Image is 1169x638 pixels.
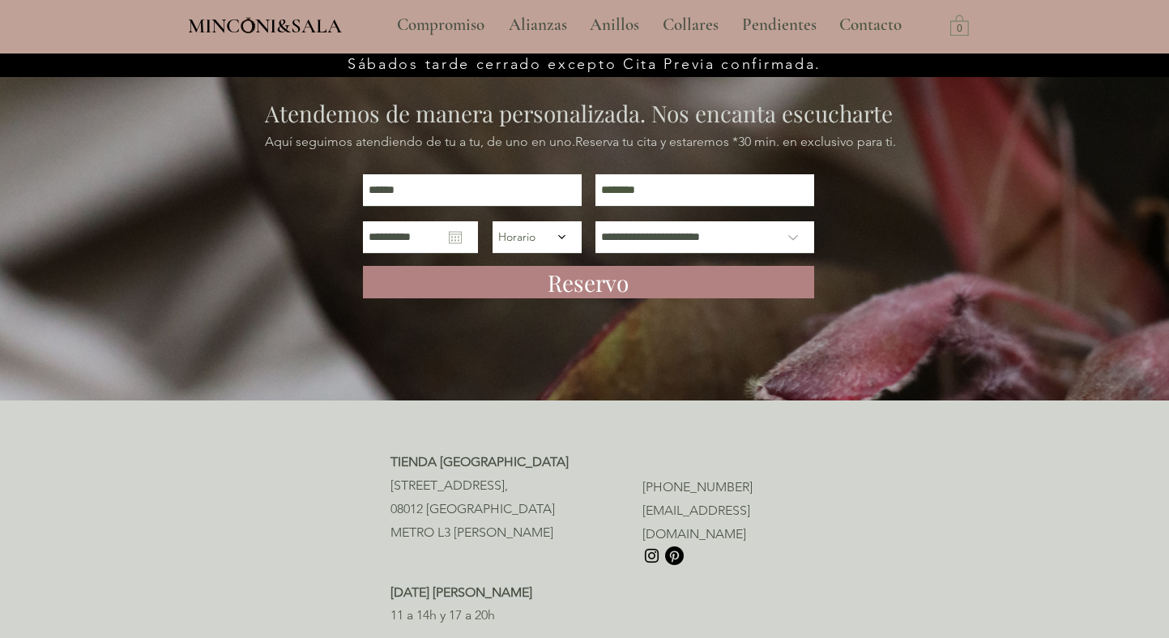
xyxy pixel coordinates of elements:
span: Sábados tarde cerrado excepto Cita Previa confirmada. [348,55,821,73]
p: Anillos [582,5,647,45]
span: Atendemos de manera personalizada. Nos encanta escucharte [265,98,893,128]
button: Reservo [363,266,814,298]
p: Collares [655,5,727,45]
span: METRO L3 [PERSON_NAME] [390,525,553,540]
a: [PHONE_NUMBER] [642,479,753,495]
span: TIENDA [GEOGRAPHIC_DATA] [390,454,569,469]
a: Contacto [827,5,915,45]
button: Abrir calendario [449,231,462,244]
span: [STREET_ADDRESS], [390,477,508,493]
img: Minconi Sala [241,17,255,33]
nav: Sitio [353,5,946,45]
p: Compromiso [389,5,493,45]
ul: Barra de redes sociales [642,546,684,565]
p: Alianzas [501,5,575,45]
span: [DATE] [PERSON_NAME] [390,584,532,600]
a: Anillos [578,5,651,45]
a: Compromiso [385,5,497,45]
span: Reserva tu cita y estaremos *30 min. en exclusivo para ti. [575,134,896,149]
span: 11 a 14h y 17 a 20h [390,607,495,623]
a: Collares [651,5,730,45]
a: Alianzas [497,5,578,45]
a: [EMAIL_ADDRESS][DOMAIN_NAME] [642,503,750,542]
span: Aquí seguimos atendiendo de tu a tu, de uno en uno. [265,134,575,149]
span: MINCONI&SALA [188,14,342,38]
span: 08012 [GEOGRAPHIC_DATA] [390,501,555,516]
text: 0 [957,24,962,35]
a: Carrito con 0 ítems [950,14,969,36]
p: Pendientes [734,5,825,45]
img: Pinterest [665,546,684,565]
span: Reservo [548,267,629,298]
p: Contacto [831,5,910,45]
a: MINCONI&SALA [188,11,342,37]
img: Instagram [642,546,661,565]
a: Pendientes [730,5,827,45]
